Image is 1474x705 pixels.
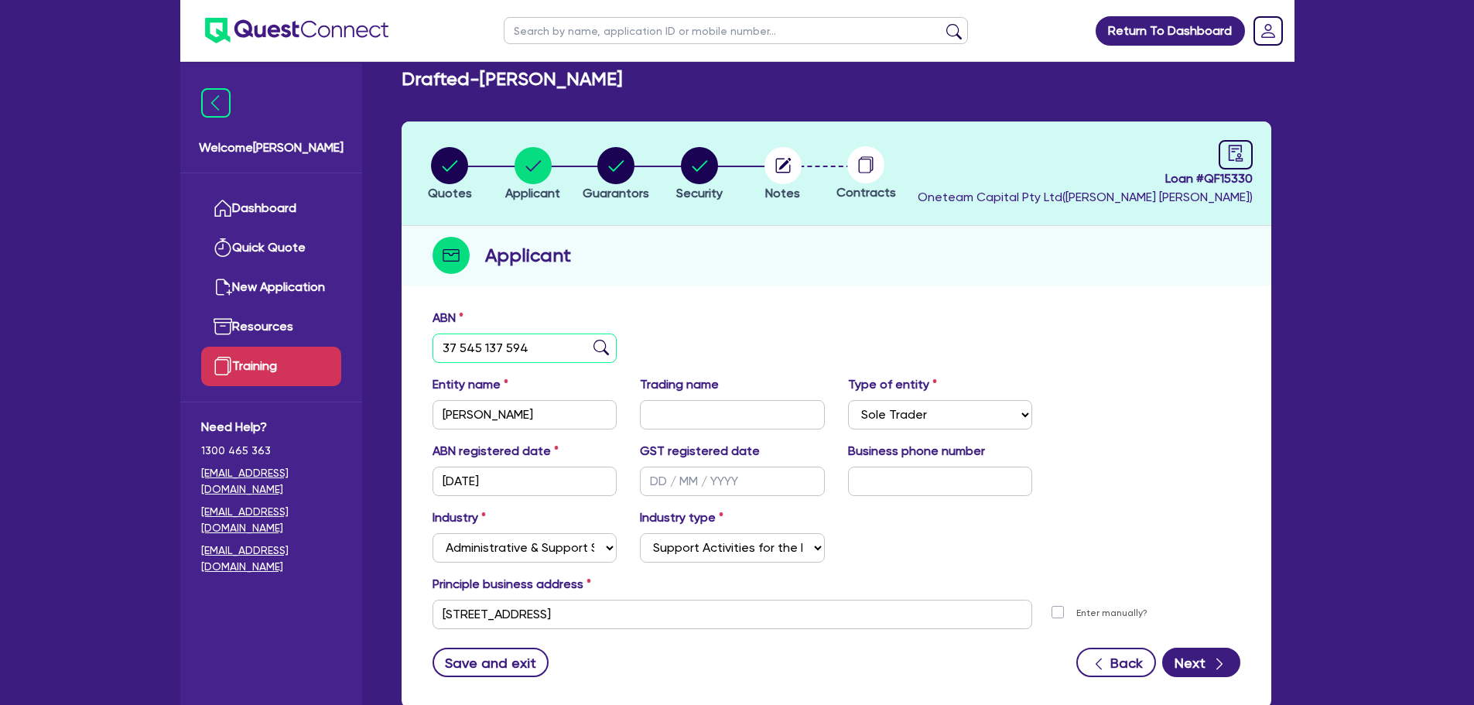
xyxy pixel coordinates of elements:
[836,185,896,200] span: Contracts
[428,186,472,200] span: Quotes
[402,68,622,91] h2: Drafted - [PERSON_NAME]
[433,309,463,327] label: ABN
[433,508,486,527] label: Industry
[1162,648,1240,677] button: Next
[640,467,825,496] input: DD / MM / YYYY
[583,186,649,200] span: Guarantors
[764,146,802,204] button: Notes
[201,504,341,536] a: [EMAIL_ADDRESS][DOMAIN_NAME]
[201,443,341,459] span: 1300 465 363
[433,467,617,496] input: DD / MM / YYYY
[201,189,341,228] a: Dashboard
[1219,140,1253,169] a: audit
[1096,16,1245,46] a: Return To Dashboard
[201,542,341,575] a: [EMAIL_ADDRESS][DOMAIN_NAME]
[433,237,470,274] img: step-icon
[201,347,341,386] a: Training
[918,169,1253,188] span: Loan # QF15330
[918,190,1253,204] span: Oneteam Capital Pty Ltd ( [PERSON_NAME] [PERSON_NAME] )
[676,186,723,200] span: Security
[675,146,723,204] button: Security
[582,146,650,204] button: Guarantors
[433,648,549,677] button: Save and exit
[640,375,719,394] label: Trading name
[1076,648,1156,677] button: Back
[640,442,760,460] label: GST registered date
[205,18,388,43] img: quest-connect-logo-blue
[427,146,473,204] button: Quotes
[201,228,341,268] a: Quick Quote
[201,268,341,307] a: New Application
[505,186,560,200] span: Applicant
[593,340,609,355] img: abn-lookup icon
[848,375,937,394] label: Type of entity
[201,88,231,118] img: icon-menu-close
[199,139,344,157] span: Welcome [PERSON_NAME]
[433,375,508,394] label: Entity name
[765,186,800,200] span: Notes
[201,465,341,498] a: [EMAIL_ADDRESS][DOMAIN_NAME]
[214,317,232,336] img: resources
[433,442,559,460] label: ABN registered date
[504,17,968,44] input: Search by name, application ID or mobile number...
[485,241,571,269] h2: Applicant
[1248,11,1288,51] a: Dropdown toggle
[214,238,232,257] img: quick-quote
[201,307,341,347] a: Resources
[433,575,591,594] label: Principle business address
[214,278,232,296] img: new-application
[201,418,341,436] span: Need Help?
[214,357,232,375] img: training
[1227,145,1244,162] span: audit
[640,508,723,527] label: Industry type
[504,146,561,204] button: Applicant
[848,442,985,460] label: Business phone number
[1076,606,1147,621] label: Enter manually?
